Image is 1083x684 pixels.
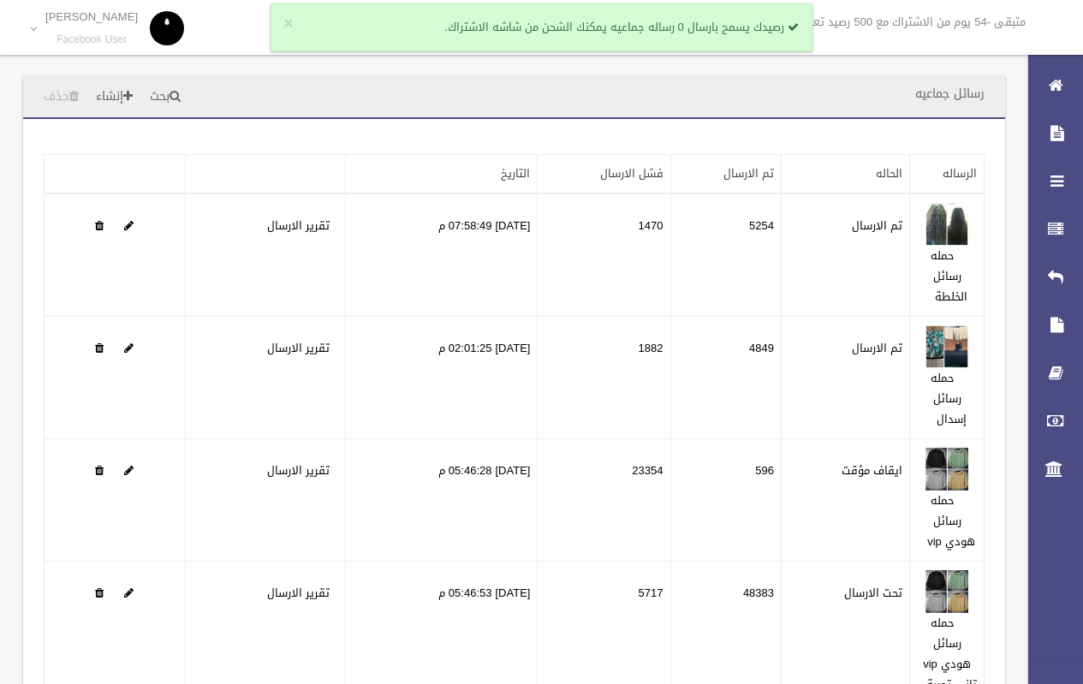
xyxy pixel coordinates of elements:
small: Facebook User [45,33,138,46]
a: حمله رسائل الخلطة [931,245,967,307]
a: بحث [143,81,187,113]
img: 638737749740156587.jpg [925,203,968,246]
th: الحاله [782,155,910,194]
p: [PERSON_NAME] [45,10,138,23]
button: × [283,15,293,33]
th: الرساله [910,155,985,194]
td: [DATE] 07:58:49 م [346,193,538,317]
a: Edit [925,337,968,359]
a: تقرير الارسال [267,460,330,481]
div: رصيدك يسمح بارسال 0 رساله جماعيه يمكنك الشحن من شاشه الاشتراك. [271,3,812,51]
td: 596 [670,439,782,562]
img: 638738408029198757.jpg [925,325,968,368]
a: تقرير الارسال [267,582,330,604]
td: 4849 [670,317,782,439]
header: رسائل جماعيه [895,77,1005,110]
td: [DATE] 02:01:25 م [346,317,538,439]
img: 638738525183401005.jpg [925,570,968,613]
td: 1882 [538,317,670,439]
td: 5254 [670,193,782,317]
a: تم الارسال [723,163,774,184]
label: تحت الارسال [844,583,902,604]
td: [DATE] 05:46:28 م [346,439,538,562]
a: حمله رسائل هودي vip [927,490,975,552]
label: تم الارسال [852,338,902,359]
a: Edit [925,215,968,236]
a: Edit [124,215,134,236]
a: Edit [124,582,134,604]
a: فشل الارسال [600,163,663,184]
a: تقرير الارسال [267,215,330,236]
label: ايقاف مؤقت [842,461,902,481]
a: Edit [925,582,968,604]
label: تم الارسال [852,216,902,236]
td: 23354 [538,439,670,562]
a: تقرير الارسال [267,337,330,359]
td: 1470 [538,193,670,317]
img: 638738467954463621.jpg [925,448,968,491]
a: التاريخ [501,163,530,184]
a: حمله رسائل إسدال [931,367,967,430]
a: Edit [124,460,134,481]
a: إنشاء [89,81,140,113]
a: Edit [925,460,968,481]
a: Edit [124,337,134,359]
